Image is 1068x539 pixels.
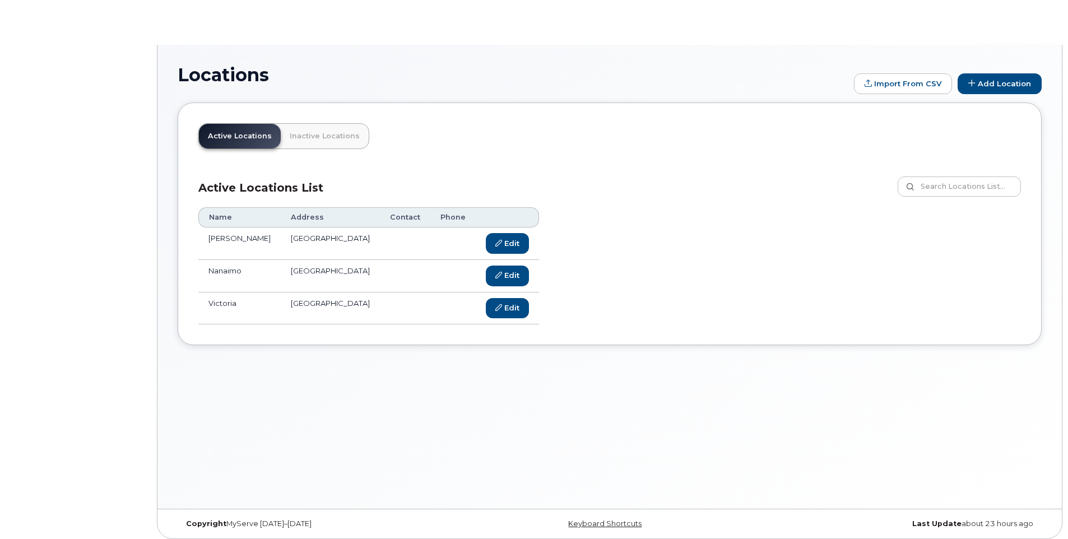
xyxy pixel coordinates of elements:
td: Nanaimo [198,260,281,292]
a: Edit [486,266,529,286]
a: Active Locations [199,124,281,148]
form: Import From CSV [854,73,952,95]
th: Contact [380,207,430,227]
td: [GEOGRAPHIC_DATA] [281,292,380,325]
input: Search Locations List... [898,176,1021,197]
td: [GEOGRAPHIC_DATA] [281,227,380,260]
th: Address [281,207,380,227]
strong: Last Update [912,519,962,528]
a: Edit [486,233,529,254]
h3: Active Locations List [198,179,323,196]
th: Name [198,207,281,227]
td: [PERSON_NAME] [198,227,281,260]
th: Phone [430,207,476,227]
td: [GEOGRAPHIC_DATA] [281,260,380,292]
td: Victoria [198,292,281,325]
div: MyServe [DATE]–[DATE] [178,519,466,528]
div: about 23 hours ago [754,519,1042,528]
a: Add Location [958,73,1042,95]
a: Edit [486,298,529,319]
a: Keyboard Shortcuts [568,519,642,528]
h1: Locations [178,65,848,85]
strong: Copyright [186,519,226,528]
a: Inactive Locations [281,124,369,148]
